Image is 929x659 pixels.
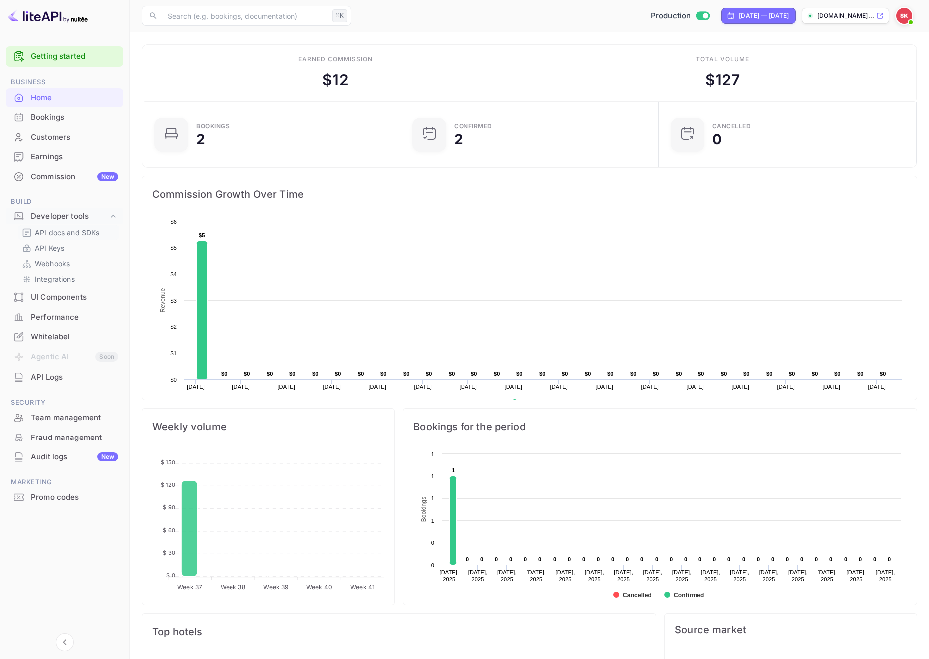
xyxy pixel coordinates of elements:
text: [DATE] [823,384,841,390]
div: Audit logs [31,451,118,463]
text: Cancelled [623,592,652,599]
img: Stefan Kruger [896,8,912,24]
text: $0 [449,371,455,377]
text: Revenue [159,288,166,312]
text: [DATE] [868,384,886,390]
text: $0 [698,371,704,377]
text: $0 [766,371,773,377]
text: $0 [244,371,250,377]
div: Fraud management [31,432,118,443]
text: $0 [221,371,228,377]
div: Confirmed [454,123,492,129]
text: $0 [585,371,591,377]
div: Earnings [6,147,123,167]
text: 0 [495,556,498,562]
tspan: Week 37 [177,583,202,591]
div: Developer tools [6,208,123,225]
text: 0 [553,556,556,562]
div: Fraud management [6,428,123,447]
text: 0 [640,556,643,562]
text: 1 [431,473,434,479]
div: 0 [712,132,722,146]
div: API Logs [6,368,123,387]
text: $0 [812,371,818,377]
text: [DATE] [368,384,386,390]
span: Weekly volume [152,419,384,435]
text: 0 [509,556,512,562]
a: Bookings [6,108,123,126]
text: [DATE], 2025 [672,569,692,582]
text: 0 [480,556,483,562]
img: LiteAPI logo [8,8,88,24]
div: Bookings [196,123,230,129]
text: Bookings [420,497,427,522]
div: Developer tools [31,211,108,222]
text: [DATE], 2025 [468,569,488,582]
text: [DATE] [550,384,568,390]
text: $0 [170,377,177,383]
text: $0 [403,371,410,377]
text: [DATE] [641,384,659,390]
text: [DATE] [777,384,795,390]
div: Integrations [18,272,119,286]
div: 2 [454,132,463,146]
span: Business [6,77,123,88]
text: $0 [312,371,319,377]
text: $0 [857,371,864,377]
text: [DATE], 2025 [440,569,459,582]
span: Build [6,196,123,207]
tspan: Week 39 [263,583,288,591]
div: API docs and SDKs [18,225,119,240]
text: [DATE] [187,384,205,390]
text: $2 [170,324,177,330]
div: ⌘K [332,9,347,22]
text: [DATE] [414,384,432,390]
text: $6 [170,219,177,225]
text: [DATE], 2025 [585,569,604,582]
text: 0 [815,556,818,562]
text: 0 [582,556,585,562]
div: Getting started [6,46,123,67]
div: CANCELLED [712,123,751,129]
a: Getting started [31,51,118,62]
tspan: $ 120 [161,481,175,488]
text: $0 [630,371,637,377]
text: 0 [829,556,832,562]
text: 0 [698,556,701,562]
div: Webhooks [18,256,119,271]
a: CommissionNew [6,167,123,186]
text: $0 [653,371,659,377]
div: Customers [6,128,123,147]
a: API Keys [22,243,115,253]
a: API Logs [6,368,123,386]
div: API Keys [18,241,119,255]
text: $0 [380,371,387,377]
a: Performance [6,308,123,326]
text: [DATE], 2025 [847,569,866,582]
text: 1 [431,495,434,501]
text: $0 [358,371,364,377]
text: 0 [888,556,891,562]
text: 1 [431,451,434,457]
a: Webhooks [22,258,115,269]
text: [DATE], 2025 [614,569,634,582]
text: 0 [431,540,434,546]
text: 0 [524,556,527,562]
text: $0 [676,371,682,377]
text: $0 [267,371,273,377]
text: 0 [859,556,862,562]
div: API Logs [31,372,118,383]
span: Source market [675,624,907,636]
text: 0 [597,556,600,562]
a: Fraud management [6,428,123,446]
tspan: Week 38 [221,583,245,591]
tspan: $ 150 [161,459,175,466]
tspan: $ 30 [163,549,175,556]
text: [DATE], 2025 [818,569,837,582]
a: Earnings [6,147,123,166]
a: Whitelabel [6,327,123,346]
span: Marketing [6,477,123,488]
text: [DATE], 2025 [497,569,517,582]
text: 1 [452,467,455,473]
p: Webhooks [35,258,70,269]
